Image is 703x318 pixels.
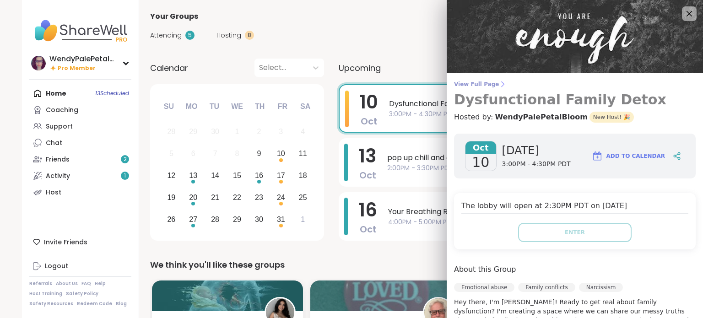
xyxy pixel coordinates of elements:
span: Dysfunctional Family Detox [389,98,653,109]
a: Blog [116,301,127,307]
div: 6 [191,147,195,160]
div: 29 [189,125,197,138]
span: Calendar [150,62,188,74]
div: 23 [255,191,263,204]
div: Not available Monday, September 29th, 2025 [184,122,203,142]
div: Emotional abuse [454,283,514,292]
div: Tu [204,97,224,117]
div: Choose Sunday, October 19th, 2025 [162,188,181,207]
div: 11 [299,147,307,160]
div: Choose Saturday, October 25th, 2025 [293,188,313,207]
div: Choose Monday, October 20th, 2025 [184,188,203,207]
div: Not available Tuesday, September 30th, 2025 [205,122,225,142]
div: Mo [181,97,201,117]
div: 28 [211,213,219,226]
span: 3:00PM - 4:30PM PDT [502,160,571,169]
span: Add to Calendar [606,152,665,160]
span: 2:00PM - 3:30PM PDT [387,163,654,173]
span: New Host! 🎉 [589,112,634,123]
div: Not available Wednesday, October 1st, 2025 [227,122,247,142]
div: 24 [277,191,285,204]
div: 12 [167,169,175,182]
div: Not available Saturday, October 4th, 2025 [293,122,313,142]
a: Host [29,184,131,200]
span: [DATE] [502,143,571,158]
div: Choose Friday, October 17th, 2025 [271,166,291,186]
div: 4 [301,125,305,138]
div: Support [46,122,73,131]
span: 16 [359,197,377,223]
div: Choose Thursday, October 9th, 2025 [249,144,269,164]
span: 13 [359,143,376,169]
span: Oct [361,115,378,128]
div: Choose Friday, October 31st, 2025 [271,210,291,229]
span: Enter [565,228,585,237]
div: 3 [279,125,283,138]
div: 30 [211,125,219,138]
div: 25 [299,191,307,204]
div: Not available Wednesday, October 8th, 2025 [227,144,247,164]
div: 7 [213,147,217,160]
div: Invite Friends [29,234,131,250]
a: Host Training [29,291,62,297]
a: FAQ [81,280,91,287]
div: Narcissism [579,283,623,292]
h4: The lobby will open at 2:30PM PDT on [DATE] [461,200,688,214]
div: 5 [185,31,195,40]
div: Fr [272,97,292,117]
div: We think you'll like these groups [150,259,670,271]
div: Choose Thursday, October 16th, 2025 [249,166,269,186]
span: 1 [124,172,126,180]
div: 1 [235,125,239,138]
div: Not available Friday, October 3rd, 2025 [271,122,291,142]
button: Add to Calendar [588,145,669,167]
div: 31 [277,213,285,226]
div: Logout [45,262,68,271]
span: Oct [465,141,496,154]
a: Support [29,118,131,135]
div: Choose Tuesday, October 21st, 2025 [205,188,225,207]
span: Your Breathing Room [388,206,654,217]
div: Choose Saturday, October 11th, 2025 [293,144,313,164]
span: pop up chill and chat [387,152,654,163]
div: Not available Monday, October 6th, 2025 [184,144,203,164]
img: ShareWell Logomark [592,151,603,162]
div: Th [250,97,270,117]
img: ShareWell Nav Logo [29,15,131,47]
div: Choose Tuesday, October 14th, 2025 [205,166,225,186]
div: Choose Wednesday, October 22nd, 2025 [227,188,247,207]
h4: Hosted by: [454,112,696,123]
span: Pro Member [58,65,96,72]
div: Choose Monday, October 13th, 2025 [184,166,203,186]
div: Choose Friday, October 10th, 2025 [271,144,291,164]
span: Oct [360,223,377,236]
span: Oct [359,169,376,182]
div: Choose Saturday, November 1st, 2025 [293,210,313,229]
div: Choose Monday, October 27th, 2025 [184,210,203,229]
button: Enter [518,223,632,242]
div: Not available Thursday, October 2nd, 2025 [249,122,269,142]
div: 22 [233,191,241,204]
span: 2 [124,156,127,163]
div: 30 [255,213,263,226]
a: Redeem Code [77,301,112,307]
a: Activity1 [29,167,131,184]
div: Su [159,97,179,117]
div: 28 [167,125,175,138]
div: WendyPalePetalBloom [49,54,118,64]
div: 5 [169,147,173,160]
a: Chat [29,135,131,151]
div: 8 [235,147,239,160]
div: 15 [233,169,241,182]
a: Safety Resources [29,301,73,307]
div: 18 [299,169,307,182]
div: Choose Thursday, October 23rd, 2025 [249,188,269,207]
span: 4:00PM - 5:00PM PDT [388,217,654,227]
div: 27 [189,213,197,226]
div: 1 [301,213,305,226]
span: Hosting [216,31,241,40]
div: 20 [189,191,197,204]
div: 8 [245,31,254,40]
div: Activity [46,172,70,181]
div: Chat [46,139,62,148]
